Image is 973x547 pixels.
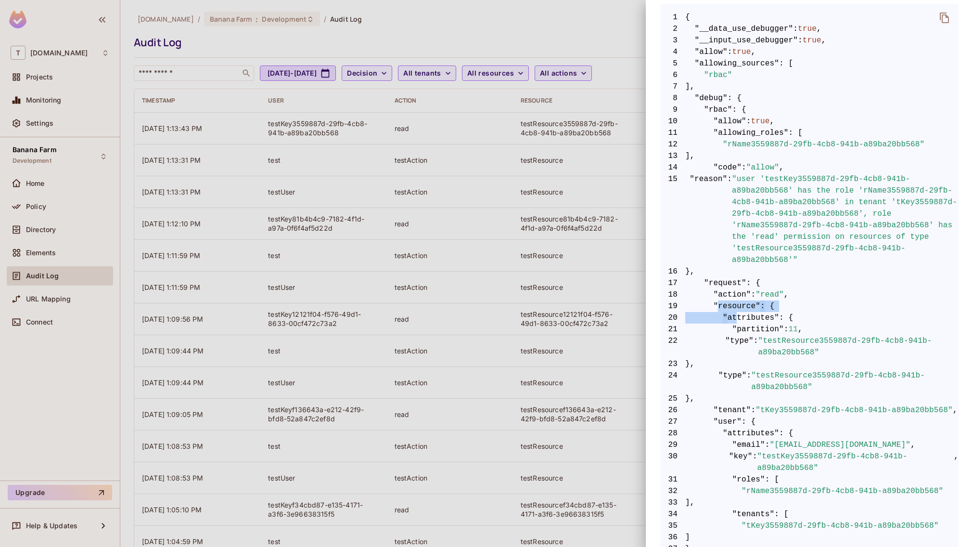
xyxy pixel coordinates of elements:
span: 25 [660,393,685,404]
span: : { [732,104,746,116]
span: "read" [755,289,784,300]
span: 31 [660,474,685,485]
span: 9 [660,104,685,116]
span: "user 'testKey3559887d-29fb-4cb8-941b-a89ba20bb568' has the role 'rName3559887d-29fb-4cb8-941b-a8... [732,173,959,266]
span: ] [660,532,959,543]
span: 8 [660,92,685,104]
span: 28 [660,428,685,439]
span: "email" [732,439,765,451]
span: , [770,116,775,127]
span: 34 [660,508,685,520]
span: "action" [714,289,751,300]
span: : [727,173,732,266]
button: delete [933,6,956,29]
span: : { [742,416,755,428]
span: : { [760,300,774,312]
span: 18 [660,289,685,300]
span: 35 [660,520,685,532]
span: 21 [660,324,685,335]
span: : [ [779,58,793,69]
span: "attributes" [723,428,779,439]
span: ], [660,150,959,162]
span: : [784,324,789,335]
span: "allowing_sources" [695,58,780,69]
span: 20 [660,312,685,324]
span: 26 [660,404,685,416]
span: 6 [660,69,685,81]
span: : { [728,92,742,104]
span: 7 [660,81,685,92]
span: : [ [765,474,779,485]
span: true [798,23,817,35]
span: 29 [660,439,685,451]
span: : [753,451,757,474]
span: 24 [660,370,685,393]
span: "user" [714,416,742,428]
span: 5 [660,58,685,69]
span: "testResource3559887d-29fb-4cb8-941b-a89ba20bb568" [758,335,959,358]
span: 1 [660,12,685,23]
span: "roles" [732,474,765,485]
span: , [798,324,803,335]
span: "rName3559887d-29fb-4cb8-941b-a89ba20bb568" [723,139,924,150]
span: 13 [660,150,685,162]
span: "code" [714,162,742,173]
span: : [746,116,751,127]
span: , [910,439,915,451]
span: : [765,439,770,451]
span: "type" [725,335,754,358]
span: , [821,35,826,46]
span: "partition" [732,324,784,335]
span: 33 [660,497,685,508]
span: "[EMAIL_ADDRESS][DOMAIN_NAME]" [770,439,911,451]
span: ], [660,497,959,508]
span: "tenant" [714,404,751,416]
span: }, [660,393,959,404]
span: : [751,404,756,416]
span: 11 [789,324,798,335]
span: "type" [718,370,747,393]
span: "key" [729,451,753,474]
span: , [954,451,959,474]
span: : [798,35,803,46]
span: : [754,335,758,358]
span: "__input_use_debugger" [695,35,798,46]
span: : [793,23,798,35]
span: , [751,46,756,58]
span: : { [746,277,760,289]
span: : { [779,312,793,324]
span: "tKey3559887d-29fb-4cb8-941b-a89ba20bb568" [755,404,953,416]
span: 19 [660,300,685,312]
span: true [803,35,821,46]
span: ], [660,81,959,92]
span: , [784,289,789,300]
span: "resource" [714,300,761,312]
span: 14 [660,162,685,173]
span: "tKey3559887d-29fb-4cb8-941b-a89ba20bb568" [742,520,939,532]
span: 30 [660,451,685,474]
span: 32 [660,485,685,497]
span: true [751,116,770,127]
span: }, [660,358,959,370]
span: 2 [660,23,685,35]
span: 3 [660,35,685,46]
span: : [746,370,751,393]
span: "reason" [690,173,727,266]
span: 10 [660,116,685,127]
span: 11 [660,127,685,139]
span: : [751,289,756,300]
span: , [817,23,821,35]
span: "tenants" [732,508,775,520]
span: 27 [660,416,685,428]
span: "allow" [714,116,746,127]
span: , [953,404,958,416]
span: "__data_use_debugger" [695,23,794,35]
span: : { [779,428,793,439]
span: "testResource3559887d-29fb-4cb8-941b-a89ba20bb568" [751,370,959,393]
span: 4 [660,46,685,58]
span: : [ [774,508,788,520]
span: "allowing_roles" [714,127,789,139]
span: "request" [704,277,746,289]
span: 17 [660,277,685,289]
span: "allow" [746,162,779,173]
